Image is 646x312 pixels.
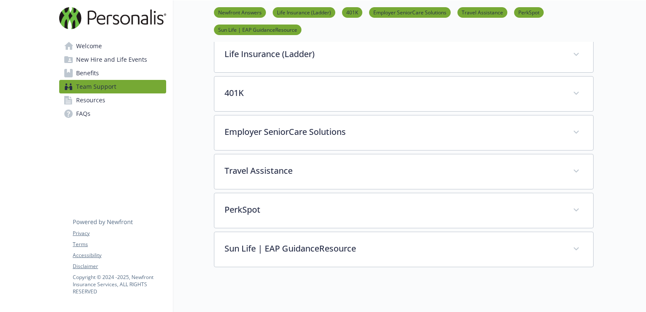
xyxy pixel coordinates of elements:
[76,80,116,93] span: Team Support
[73,252,166,259] a: Accessibility
[214,77,593,111] div: 401K
[59,107,166,120] a: FAQs
[59,39,166,53] a: Welcome
[457,8,507,16] a: Travel Assistance
[369,8,451,16] a: Employer SeniorCare Solutions
[514,8,544,16] a: PerkSpot
[214,193,593,228] div: PerkSpot
[214,115,593,150] div: Employer SeniorCare Solutions
[59,53,166,66] a: New Hire and Life Events
[214,38,593,72] div: Life Insurance (Ladder)
[224,164,563,177] p: Travel Assistance
[224,48,563,60] p: Life Insurance (Ladder)
[224,126,563,138] p: Employer SeniorCare Solutions
[59,93,166,107] a: Resources
[76,93,105,107] span: Resources
[76,66,99,80] span: Benefits
[273,8,335,16] a: Life Insurance (Ladder)
[224,242,563,255] p: Sun Life | EAP GuidanceResource
[73,274,166,295] p: Copyright © 2024 - 2025 , Newfront Insurance Services, ALL RIGHTS RESERVED
[73,241,166,248] a: Terms
[59,80,166,93] a: Team Support
[76,39,102,53] span: Welcome
[224,87,563,99] p: 401K
[76,53,147,66] span: New Hire and Life Events
[73,263,166,270] a: Disclaimer
[73,230,166,237] a: Privacy
[59,66,166,80] a: Benefits
[224,203,563,216] p: PerkSpot
[76,107,90,120] span: FAQs
[342,8,362,16] a: 401K
[214,232,593,267] div: Sun Life | EAP GuidanceResource
[214,8,266,16] a: Newfront Answers
[214,154,593,189] div: Travel Assistance
[214,25,301,33] a: Sun Life | EAP GuidanceResource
